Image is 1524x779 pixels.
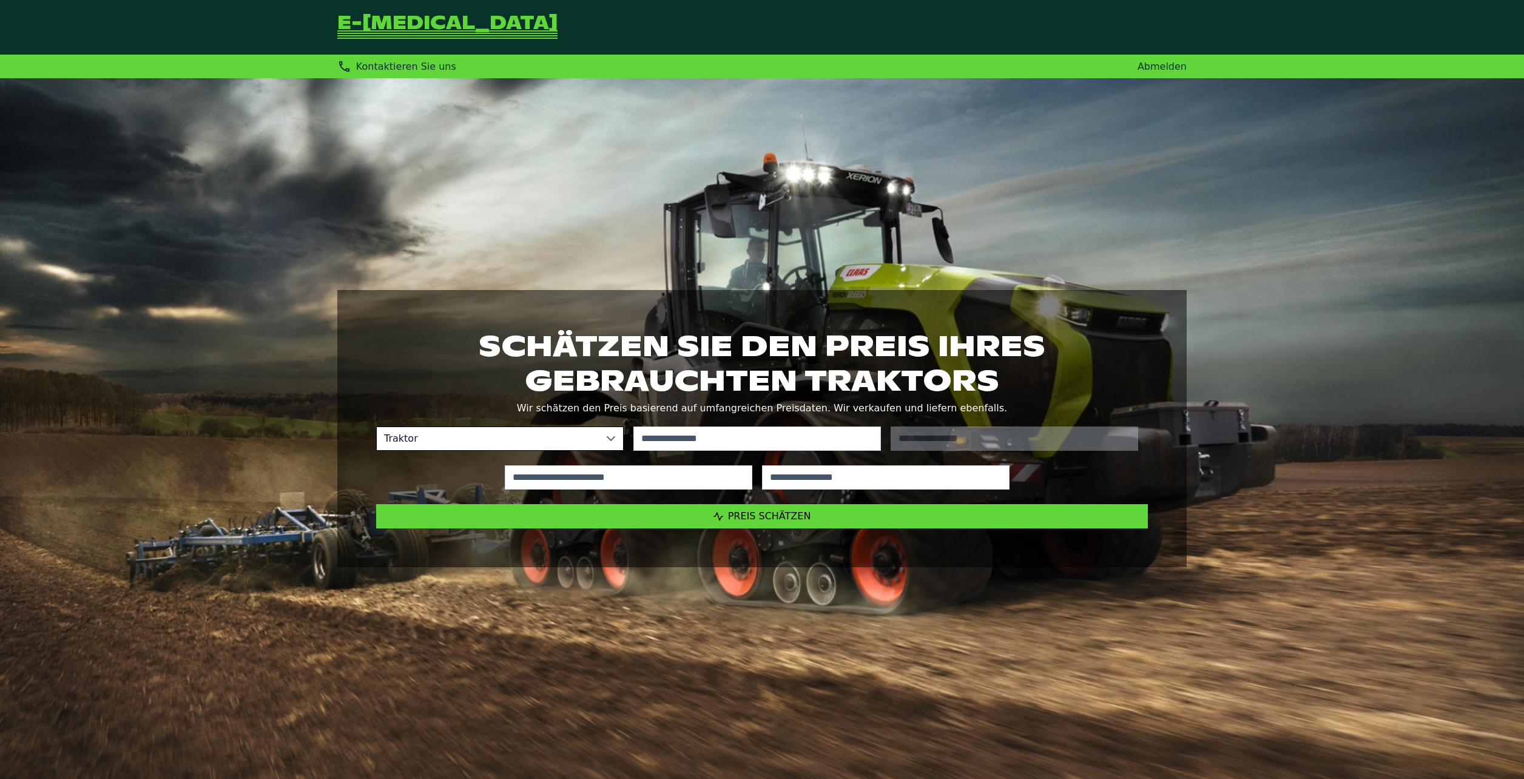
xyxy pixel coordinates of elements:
div: Kontaktieren Sie uns [337,59,456,73]
span: Kontaktieren Sie uns [356,61,456,72]
span: Traktor [377,427,599,450]
a: Zurück zur Startseite [337,15,558,40]
h1: Schätzen Sie den Preis Ihres gebrauchten Traktors [376,329,1148,397]
button: Preis schätzen [376,504,1148,528]
a: Abmelden [1138,61,1187,72]
span: Preis schätzen [728,510,811,522]
p: Wir schätzen den Preis basierend auf umfangreichen Preisdaten. Wir verkaufen und liefern ebenfalls. [376,400,1148,417]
